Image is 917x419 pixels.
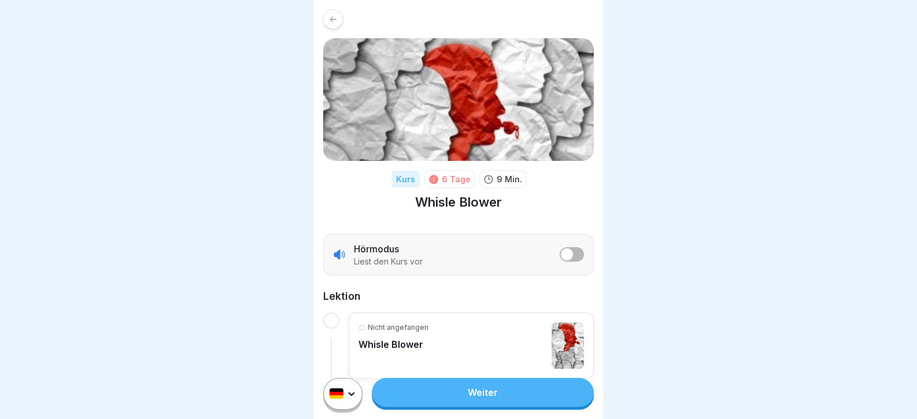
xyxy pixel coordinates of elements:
h2: Lektion [323,289,594,303]
img: de.svg [330,389,343,399]
img: pmrbgy5h9teq70d1obsak43d.png [323,38,594,161]
p: Hörmodus [354,242,399,255]
div: Kurs [391,171,420,188]
a: Nicht angefangenWhisle Blower [358,322,584,369]
button: listener mode [560,247,584,262]
p: Nicht angefangen [368,322,428,333]
img: gd9uw0atw53b9h1p49wfz22d.png [552,322,584,369]
p: Whisle Blower [358,339,428,350]
h1: Whisle Blower [415,194,502,211]
a: Weiter [372,378,594,407]
p: 9 Min. [497,173,522,185]
p: Liest den Kurs vor [354,256,423,267]
div: 6 Tage [442,173,471,185]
